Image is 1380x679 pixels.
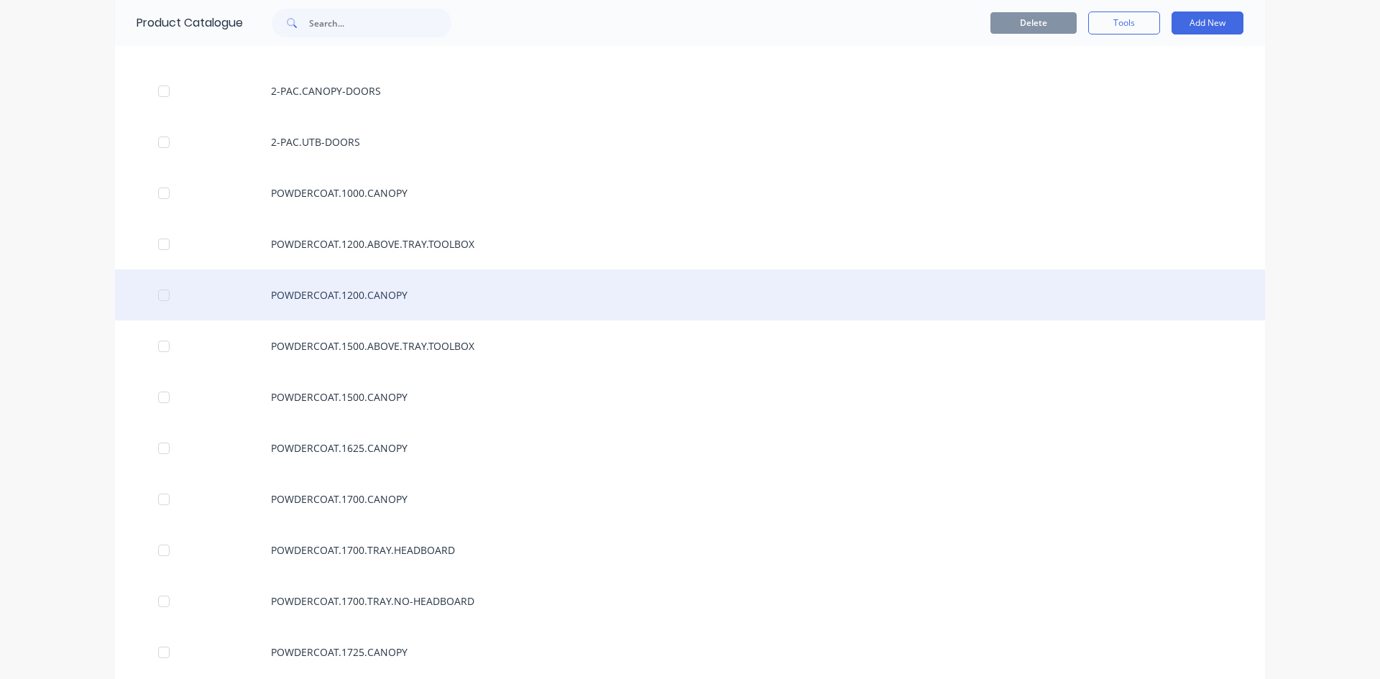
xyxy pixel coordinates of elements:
[115,116,1265,167] div: 2-PAC.UTB-DOORS
[1172,11,1243,34] button: Add New
[115,218,1265,269] div: POWDERCOAT.1200.ABOVE.TRAY.TOOLBOX
[115,422,1265,474] div: POWDERCOAT.1625.CANOPY
[115,576,1265,627] div: POWDERCOAT.1700.TRAY.NO-HEADBOARD
[309,9,451,37] input: Search...
[115,525,1265,576] div: POWDERCOAT.1700.TRAY.HEADBOARD
[115,371,1265,422] div: POWDERCOAT.1500.CANOPY
[115,167,1265,218] div: POWDERCOAT.1000.CANOPY
[115,269,1265,320] div: POWDERCOAT.1200.CANOPY
[115,627,1265,678] div: POWDERCOAT.1725.CANOPY
[115,65,1265,116] div: 2-PAC.CANOPY-DOORS
[1088,11,1160,34] button: Tools
[115,474,1265,525] div: POWDERCOAT.1700.CANOPY
[115,320,1265,371] div: POWDERCOAT.1500.ABOVE.TRAY.TOOLBOX
[990,12,1077,34] button: Delete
